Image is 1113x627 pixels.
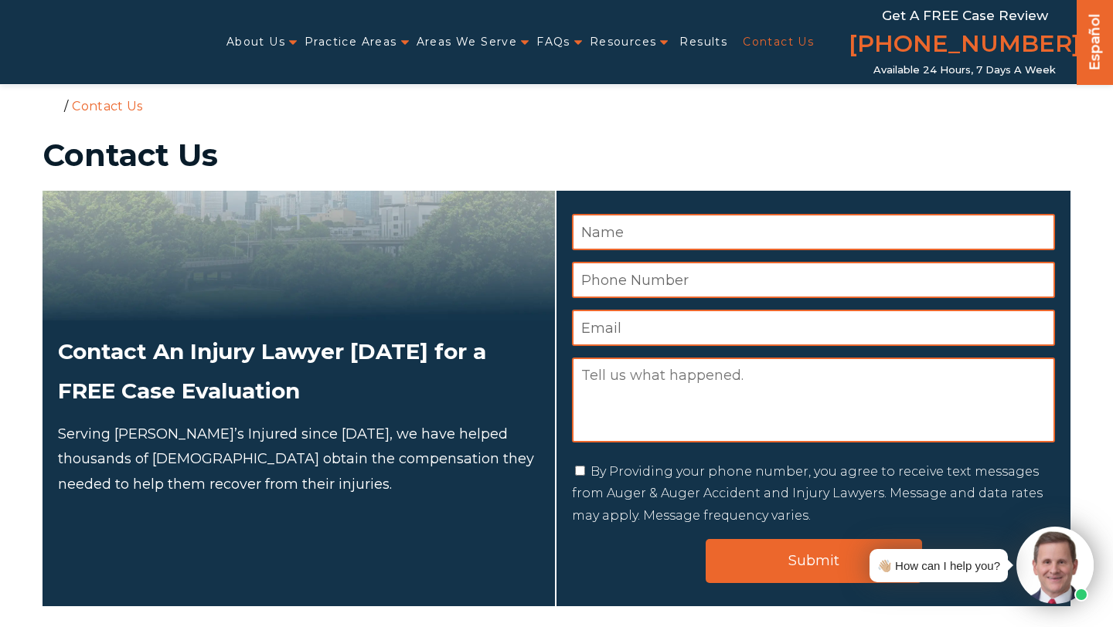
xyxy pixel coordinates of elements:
[849,27,1081,64] a: [PHONE_NUMBER]
[58,332,539,410] h2: Contact An Injury Lawyer [DATE] for a FREE Case Evaluation
[417,26,518,58] a: Areas We Serve
[873,64,1056,76] span: Available 24 Hours, 7 Days a Week
[43,140,1070,171] h1: Contact Us
[572,214,1055,250] input: Name
[9,28,192,56] img: Auger & Auger Accident and Injury Lawyers Logo
[1016,527,1094,604] img: Intaker widget Avatar
[743,26,814,58] a: Contact Us
[536,26,570,58] a: FAQs
[706,539,922,583] input: Submit
[572,310,1055,346] input: Email
[590,26,657,58] a: Resources
[68,99,146,114] li: Contact Us
[882,8,1048,23] span: Get a FREE Case Review
[43,191,555,320] img: Attorneys
[58,422,539,497] p: Serving [PERSON_NAME]’s Injured since [DATE], we have helped thousands of [DEMOGRAPHIC_DATA] obta...
[679,26,727,58] a: Results
[877,555,1000,576] div: 👋🏼 How can I help you?
[572,464,1043,524] label: By Providing your phone number, you agree to receive text messages from Auger & Auger Accident an...
[46,98,60,112] a: Home
[572,262,1055,298] input: Phone Number
[305,26,397,58] a: Practice Areas
[226,26,285,58] a: About Us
